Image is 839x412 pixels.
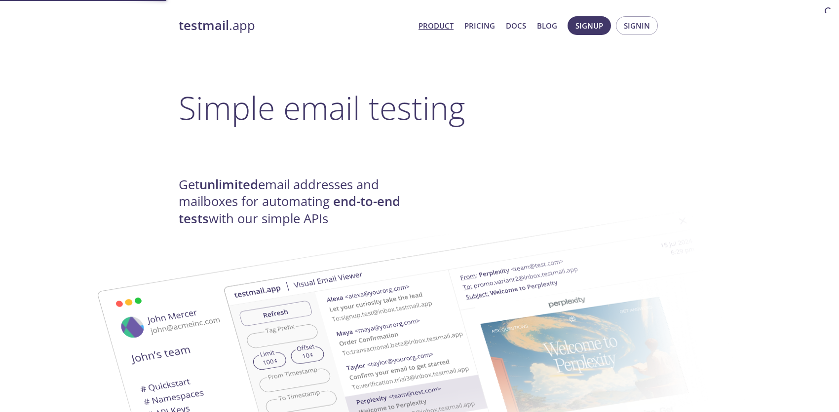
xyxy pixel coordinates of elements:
span: Signup [575,19,603,32]
strong: unlimited [199,176,258,193]
a: Product [419,19,454,32]
button: Signin [616,16,658,35]
h1: Simple email testing [179,89,660,127]
span: Signin [624,19,650,32]
h4: Get email addresses and mailboxes for automating with our simple APIs [179,176,419,227]
a: Pricing [464,19,495,32]
strong: end-to-end tests [179,193,400,227]
strong: testmail [179,17,229,34]
a: Blog [537,19,557,32]
button: Signup [568,16,611,35]
a: Docs [506,19,526,32]
a: testmail.app [179,17,411,34]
